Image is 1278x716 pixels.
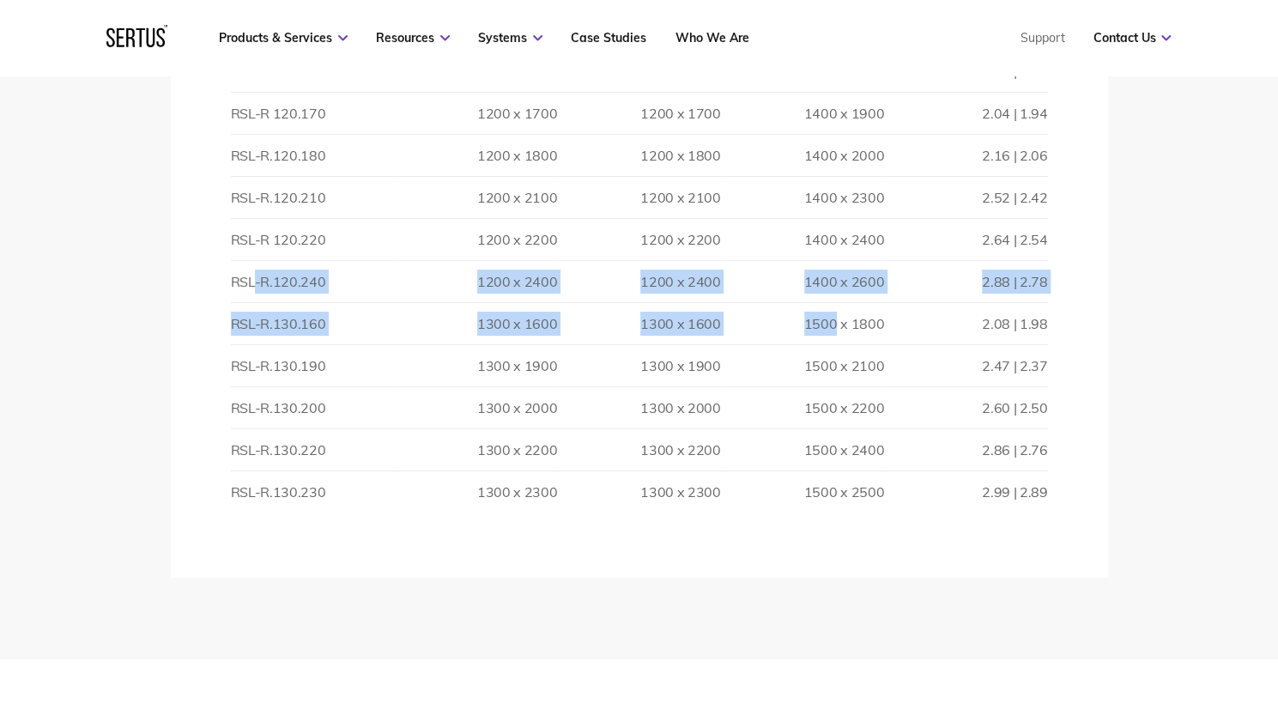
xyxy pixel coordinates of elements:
td: 1200 x 2100 [557,177,720,219]
td: 1200 x 1700 [394,93,557,135]
td: 2.88 | 2.78 [884,261,1047,303]
td: 2.86 | 2.76 [884,429,1047,471]
a: Resources [376,30,450,46]
td: 1300 x 1900 [394,345,557,387]
td: 1200 x 1800 [394,135,557,177]
a: Contact Us [1093,30,1171,46]
td: 1300 x 1600 [557,303,720,345]
a: Who We Are [675,30,748,46]
td: 1200 x 1800 [557,135,720,177]
td: 1300 x 2200 [557,429,720,471]
td: 1400 x 2000 [721,135,884,177]
td: 2.52 | 2.42 [884,177,1047,219]
td: 1200 x 2400 [557,261,720,303]
td: RSL-R.120.240 [231,261,394,303]
td: 1400 x 2600 [721,261,884,303]
td: 1400 x 2400 [721,219,884,261]
td: 1300 x 2000 [394,387,557,429]
td: 1300 x 2300 [557,471,720,513]
td: 1200 x 2200 [557,219,720,261]
a: Products & Services [219,30,348,46]
td: 1500 x 2200 [721,387,884,429]
td: 1500 x 2100 [721,345,884,387]
td: 1200 x 1700 [557,93,720,135]
td: 1200 x 2100 [394,177,557,219]
td: 2.47 | 2.37 [884,345,1047,387]
td: 2.99 | 2.89 [884,471,1047,513]
td: RSL-R.130.230 [231,471,394,513]
td: 1500 x 2400 [721,429,884,471]
td: 1300 x 1900 [557,345,720,387]
td: 1500 x 2500 [721,471,884,513]
td: RSL-R.120.210 [231,177,394,219]
td: RSL-R 120.170 [231,93,394,135]
a: Support [1020,30,1064,46]
td: 1400 x 1900 [721,93,884,135]
td: 2.16 | 2.06 [884,135,1047,177]
td: RSL-R 120.220 [231,219,394,261]
td: 1500 x 1800 [721,303,884,345]
a: Systems [478,30,542,46]
td: 2.60 | 2.50 [884,387,1047,429]
td: 1300 x 1600 [394,303,557,345]
iframe: Chat Widget [969,517,1278,716]
td: RSL-R.120.180 [231,135,394,177]
td: 1300 x 2200 [394,429,557,471]
td: 2.08 | 1.98 [884,303,1047,345]
td: 1400 x 2300 [721,177,884,219]
td: 2.04 | 1.94 [884,93,1047,135]
td: RSL-R.130.220 [231,429,394,471]
td: RSL-R.130.190 [231,345,394,387]
td: RSL-R.130.200 [231,387,394,429]
a: Case Studies [571,30,646,46]
td: 1200 x 2200 [394,219,557,261]
td: 1200 x 2400 [394,261,557,303]
td: 2.64 | 2.54 [884,219,1047,261]
td: 1300 x 2300 [394,471,557,513]
td: RSL-R.130.160 [231,303,394,345]
td: 1300 x 2000 [557,387,720,429]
